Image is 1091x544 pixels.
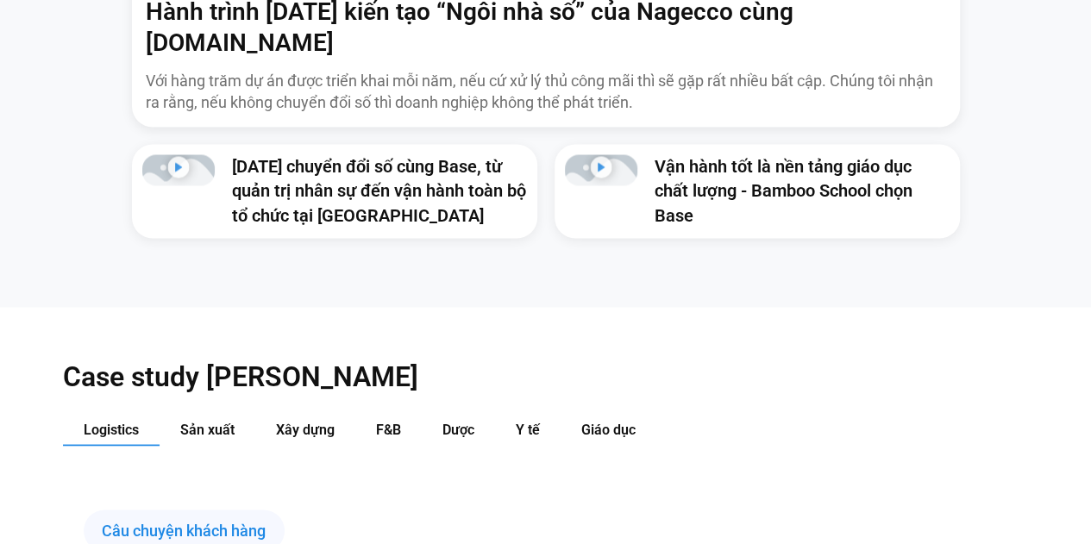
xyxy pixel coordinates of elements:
span: Dược [442,421,474,437]
h2: Case study [PERSON_NAME] [63,359,1029,393]
span: Xây dựng [276,421,335,437]
p: Với hàng trăm dự án được triển khai mỗi năm, nếu cứ xử lý thủ công mãi thì sẽ gặp rất nhiều bất c... [146,70,946,113]
span: Giáo dục [581,421,636,437]
span: Y tế [516,421,540,437]
a: [DATE] chuyển đổi số cùng Base, từ quản trị nhân sự đến vận hành toàn bộ tổ chức tại [GEOGRAPHIC_... [232,156,526,225]
a: Vận hành tốt là nền tảng giáo dục chất lượng - Bamboo School chọn Base [655,156,912,225]
span: F&B [376,421,401,437]
div: Phát video [167,156,189,184]
div: Phát video [590,156,611,184]
span: Logistics [84,421,139,437]
span: Sản xuất [180,421,235,437]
